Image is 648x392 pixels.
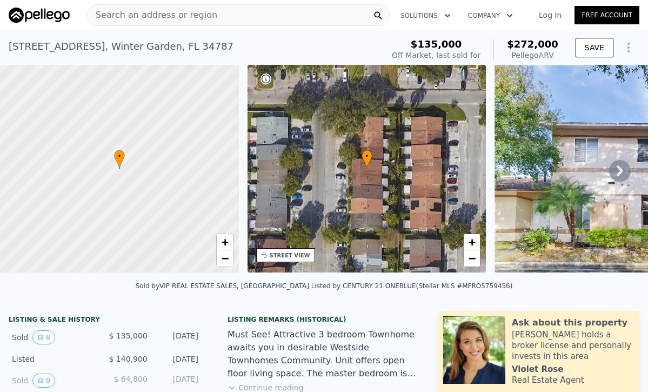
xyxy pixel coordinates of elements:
div: STREET VIEW [270,251,310,260]
div: Sold by VIP REAL ESTATE SALES, [GEOGRAPHIC_DATA] . [136,282,311,290]
span: − [469,251,476,265]
a: Zoom out [217,250,233,267]
button: Company [459,6,522,25]
div: Listed [12,354,97,364]
div: [PERSON_NAME] holds a broker license and personally invests in this area [512,329,634,362]
div: • [362,150,372,169]
a: Zoom out [464,250,480,267]
div: Off Market, last sold for [392,50,480,61]
button: Show Options [618,37,639,58]
button: Solutions [392,6,459,25]
span: • [362,151,372,161]
span: + [469,235,476,249]
span: • [114,151,125,161]
span: $272,000 [507,38,558,50]
div: LISTING & SALE HISTORY [9,315,202,326]
div: • [114,150,125,169]
a: Zoom in [464,234,480,250]
div: Must See! Attractive 3 bedroom Townhome awaits you in desirable Westside Townhomes Community. Uni... [228,328,420,380]
button: SAVE [576,38,613,57]
div: [DATE] [156,330,198,344]
button: View historical data [32,374,55,388]
div: Violet Rose [512,364,563,375]
span: $ 135,000 [109,331,147,340]
a: Zoom in [217,234,233,250]
img: Pellego [9,8,70,23]
a: Free Account [574,6,639,24]
span: $135,000 [411,38,462,50]
div: Listed by CENTURY 21 ONEBLUE (Stellar MLS #MFRO5759456) [311,282,513,290]
button: View historical data [32,330,55,344]
span: $ 140,900 [109,355,147,363]
span: − [221,251,228,265]
div: Sold [12,330,97,344]
div: Listing Remarks (Historical) [228,315,420,324]
div: Ask about this property [512,316,627,329]
div: [STREET_ADDRESS] , Winter Garden , FL 34787 [9,39,233,54]
div: Real Estate Agent [512,375,584,386]
a: Log In [526,10,574,21]
div: Pellego ARV [507,50,558,61]
div: [DATE] [156,354,198,364]
div: [DATE] [156,374,198,388]
span: + [221,235,228,249]
span: Search an address or region [87,9,217,22]
div: Sold [12,374,97,388]
span: $ 64,800 [113,375,147,383]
